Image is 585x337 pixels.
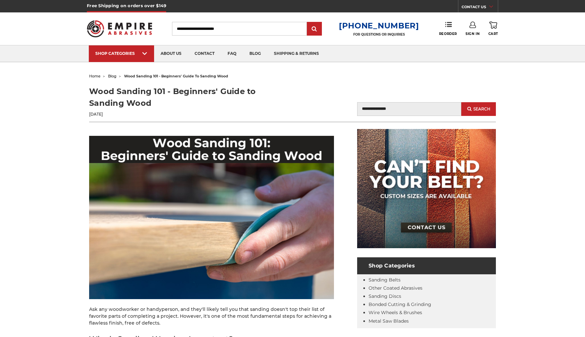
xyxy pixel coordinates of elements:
[462,3,498,12] a: CONTACT US
[466,32,480,36] span: Sign In
[108,74,117,78] a: blog
[308,23,321,36] input: Submit
[339,32,419,37] p: FOR QUESTIONS OR INQUIRIES
[369,285,422,291] a: Other Coated Abrasives
[369,310,422,315] a: Wire Wheels & Brushes
[95,51,148,56] div: SHOP CATEGORIES
[357,257,496,274] h4: Shop Categories
[89,136,334,299] img: sanding-wood-guide-beginners.jpg
[89,306,334,327] p: Ask any woodworker or handyperson, and they'll likely tell you that sanding doesn't top their lis...
[369,318,409,324] a: Metal Saw Blades
[188,45,221,62] a: contact
[488,32,498,36] span: Cart
[369,301,431,307] a: Bonded Cutting & Grinding
[439,22,457,36] a: Reorder
[243,45,267,62] a: blog
[488,22,498,36] a: Cart
[267,45,325,62] a: shipping & returns
[461,102,496,116] button: Search
[154,45,188,62] a: about us
[357,129,496,248] img: promo banner for custom belts.
[124,74,228,78] span: wood sanding 101 - beginners' guide to sanding wood
[221,45,243,62] a: faq
[473,107,490,111] span: Search
[339,21,419,30] a: [PHONE_NUMBER]
[439,32,457,36] span: Reorder
[369,277,401,283] a: Sanding Belts
[89,74,101,78] a: home
[89,111,292,117] p: [DATE]
[89,86,292,109] h1: Wood Sanding 101 - Beginners' Guide to Sanding Wood
[369,293,401,299] a: Sanding Discs
[87,16,152,41] img: Empire Abrasives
